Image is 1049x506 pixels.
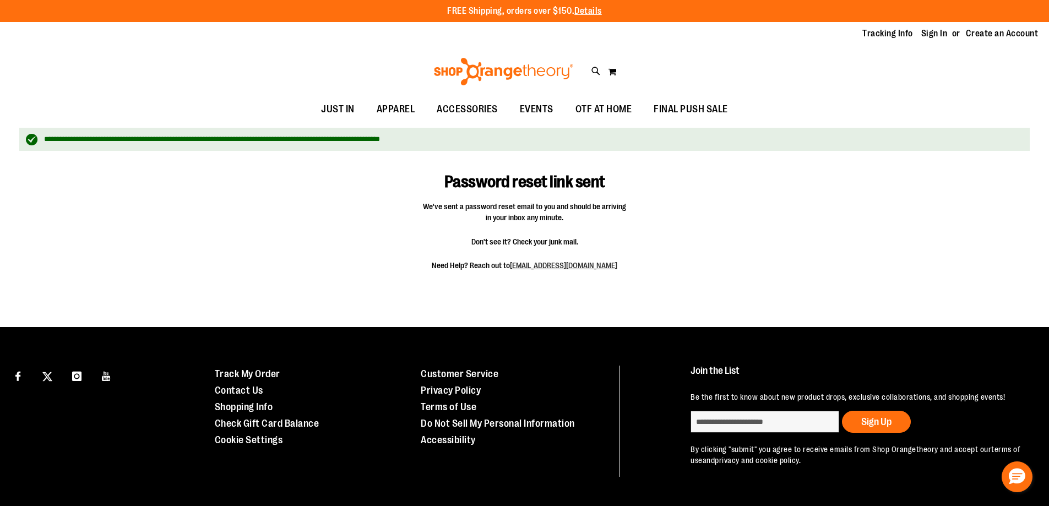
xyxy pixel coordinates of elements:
[421,418,575,429] a: Do Not Sell My Personal Information
[421,368,498,379] a: Customer Service
[377,97,415,122] span: APPAREL
[509,97,564,122] a: EVENTS
[423,236,627,247] span: Don't see it? Check your junk mail.
[643,97,739,122] a: FINAL PUSH SALE
[575,97,632,122] span: OTF AT HOME
[215,434,283,445] a: Cookie Settings
[215,418,319,429] a: Check Gift Card Balance
[842,411,911,433] button: Sign Up
[1002,461,1032,492] button: Hello, have a question? Let’s chat.
[510,261,617,270] a: [EMAIL_ADDRESS][DOMAIN_NAME]
[310,97,366,122] a: JUST IN
[432,58,575,85] img: Shop Orangetheory
[366,97,426,122] a: APPAREL
[520,97,553,122] span: EVENTS
[966,28,1039,40] a: Create an Account
[215,385,263,396] a: Contact Us
[654,97,728,122] span: FINAL PUSH SALE
[437,97,498,122] span: ACCESSORIES
[42,372,52,382] img: Twitter
[423,201,627,223] span: We've sent a password reset email to you and should be arriving in your inbox any minute.
[862,28,913,40] a: Tracking Info
[715,456,801,465] a: privacy and cookie policy.
[215,368,280,379] a: Track My Order
[564,97,643,122] a: OTF AT HOME
[421,434,476,445] a: Accessibility
[574,6,602,16] a: Details
[423,260,627,271] span: Need Help? Reach out to
[421,385,481,396] a: Privacy Policy
[426,97,509,122] a: ACCESSORIES
[421,401,476,412] a: Terms of Use
[215,401,273,412] a: Shopping Info
[8,366,28,385] a: Visit our Facebook page
[691,444,1024,466] p: By clicking "submit" you agree to receive emails from Shop Orangetheory and accept our and
[97,366,116,385] a: Visit our Youtube page
[396,156,653,192] h1: Password reset link sent
[921,28,948,40] a: Sign In
[67,366,86,385] a: Visit our Instagram page
[691,366,1024,386] h4: Join the List
[861,416,892,427] span: Sign Up
[691,411,839,433] input: enter email
[38,366,57,385] a: Visit our X page
[321,97,355,122] span: JUST IN
[447,5,602,18] p: FREE Shipping, orders over $150.
[691,391,1024,402] p: Be the first to know about new product drops, exclusive collaborations, and shopping events!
